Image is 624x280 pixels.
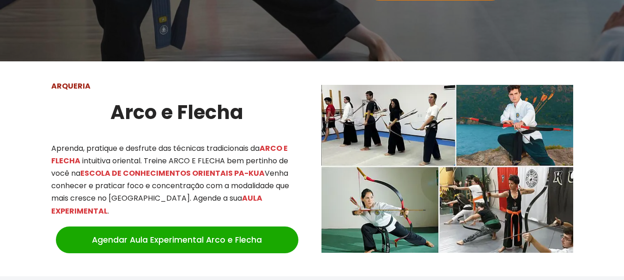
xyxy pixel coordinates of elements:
[80,168,265,179] mark: ESCOLA DE CONHECIMENTOS ORIENTAIS PA-KUA
[51,193,262,216] mark: AULA EXPERIMENTAL
[51,142,303,217] p: Aprenda, pratique e desfrute das técnicas tradicionais da intuitiva oriental. Treine ARCO E FLECH...
[56,226,298,253] a: Agendar Aula Experimental Arco e Flecha
[51,81,91,91] strong: ARQUERIA
[110,99,243,126] strong: Arco e Flecha
[51,143,288,166] mark: ARCO E FLECHA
